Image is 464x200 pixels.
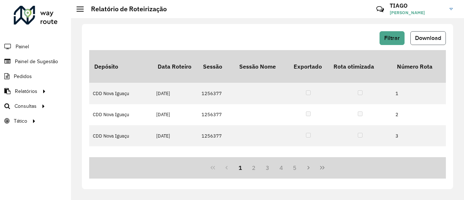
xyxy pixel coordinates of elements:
td: 1256377 [198,104,234,125]
td: CDD Nova Iguaçu [89,83,153,104]
span: [PERSON_NAME] [390,9,444,16]
td: 2 [392,104,446,125]
td: 1256377 [198,83,234,104]
button: 1 [233,161,247,175]
td: CDD Nova Iguaçu [89,125,153,146]
th: Número Rota [392,50,446,83]
th: Depósito [89,50,153,83]
th: Sessão [198,50,234,83]
span: Painel [16,43,29,50]
th: Data Roteiro [153,50,198,83]
span: Pedidos [14,73,32,80]
button: Download [410,31,446,45]
th: Rota otimizada [328,50,392,83]
td: 1256377 [198,146,234,175]
td: 1 [392,83,446,104]
td: [DATE] [153,125,198,146]
a: Contato Rápido [372,1,388,17]
td: 4 [392,146,446,175]
span: Tático [14,117,27,125]
td: [DATE] [153,104,198,125]
button: 2 [247,161,261,175]
h2: Relatório de Roteirização [84,5,167,13]
button: Filtrar [380,31,405,45]
td: CDD Nova Iguaçu [89,104,153,125]
button: Next Page [302,161,315,175]
th: Sessão Nome [234,50,289,83]
th: Exportado [289,50,328,83]
button: 3 [261,161,274,175]
button: 5 [288,161,302,175]
button: 4 [274,161,288,175]
span: Consultas [14,102,37,110]
h3: TIAGO [390,2,444,9]
span: Filtrar [384,35,400,41]
td: [DATE] [153,146,198,175]
span: Relatórios [15,87,37,95]
span: Painel de Sugestão [15,58,58,65]
button: Last Page [315,161,329,175]
td: 1256377 [198,125,234,146]
td: [DATE] [153,83,198,104]
span: Download [415,35,441,41]
td: CDD Nova Iguaçu [89,146,153,175]
td: 3 [392,125,446,146]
